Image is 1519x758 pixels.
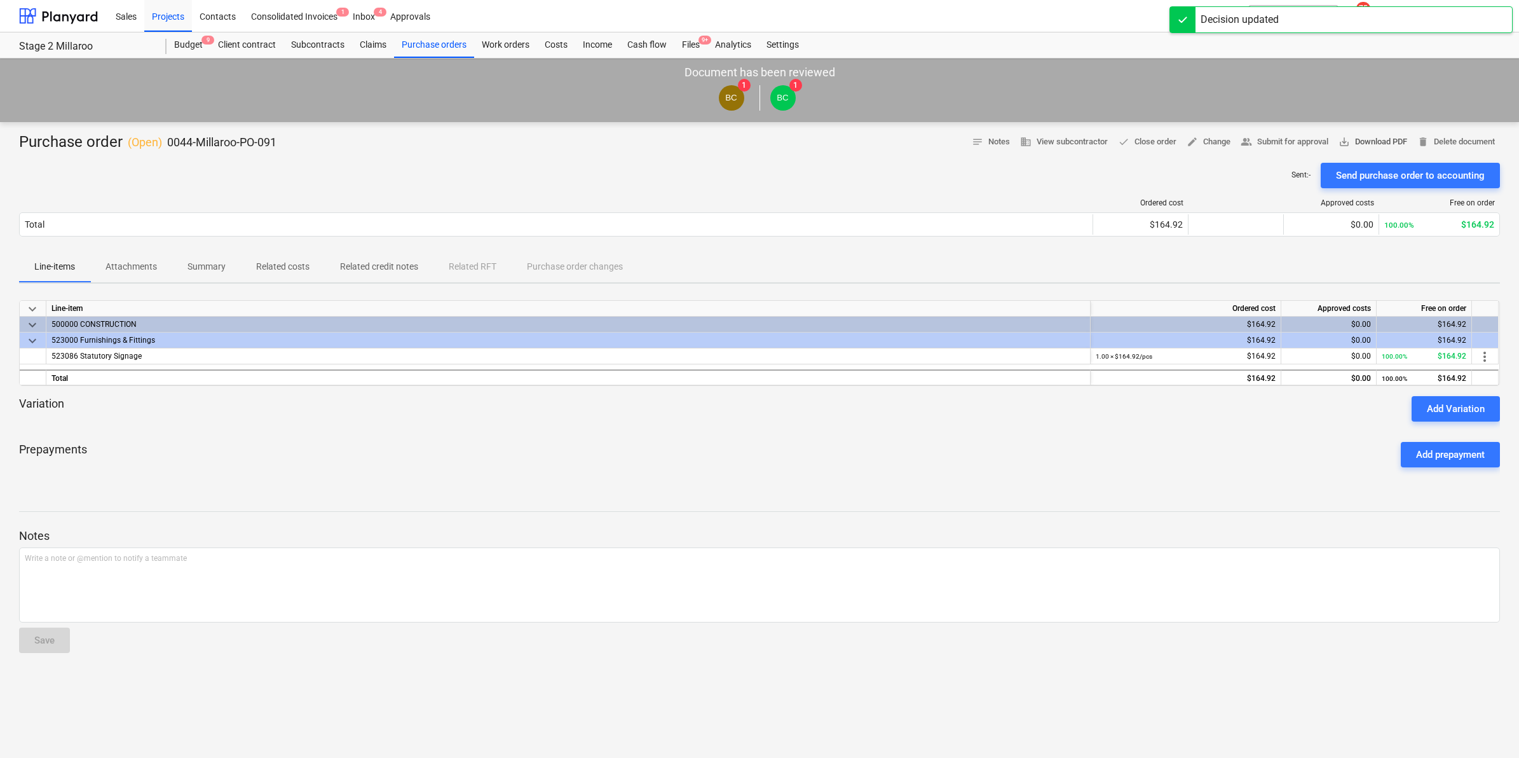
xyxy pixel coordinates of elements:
div: 500000 CONSTRUCTION [51,317,1085,332]
div: Budget [167,32,210,58]
div: Stage 2 Millaroo [19,40,151,53]
small: 1.00 × $164.92 / pcs [1096,353,1152,360]
a: Cash flow [620,32,674,58]
span: Notes [972,135,1010,149]
button: Add Variation [1412,396,1500,422]
a: Budget9 [167,32,210,58]
a: Claims [352,32,394,58]
a: Files9+ [674,32,707,58]
span: Close order [1118,135,1176,149]
div: Line-item [46,301,1091,317]
p: Summary [187,260,226,273]
span: 1 [336,8,349,17]
span: 1 [789,79,802,92]
div: $0.00 [1286,317,1371,333]
p: Related credit notes [340,260,418,273]
div: $164.92 [1382,333,1466,348]
div: $164.92 [1098,219,1183,230]
p: Related costs [256,260,310,273]
div: Files [674,32,707,58]
span: 9 [201,36,214,45]
small: 100.00% [1382,375,1407,382]
span: Delete document [1417,135,1495,149]
div: Purchase order [19,132,276,153]
div: Add Variation [1427,401,1485,417]
a: Settings [759,32,807,58]
span: edit [1187,136,1198,148]
a: Subcontracts [283,32,352,58]
span: people_alt [1241,136,1252,148]
button: Close order [1113,132,1182,152]
a: Work orders [474,32,537,58]
div: $0.00 [1286,333,1371,348]
span: BC [725,93,737,102]
a: Client contract [210,32,283,58]
p: Attachments [106,260,157,273]
button: Add prepayment [1401,442,1500,467]
div: Ordered cost [1098,198,1183,207]
small: 100.00% [1384,221,1414,230]
a: Purchase orders [394,32,474,58]
div: Billy Campbell [719,85,744,111]
div: $164.92 [1096,348,1276,364]
button: Change [1182,132,1236,152]
div: $164.92 [1382,371,1466,387]
span: 523086 Statutory Signage [51,352,142,361]
p: ( Open ) [128,135,162,150]
span: done [1118,136,1129,148]
span: Submit for approval [1241,135,1328,149]
div: $0.00 [1286,371,1371,387]
div: $164.92 [1096,371,1276,387]
div: Approved costs [1281,301,1377,317]
button: Delete document [1412,132,1500,152]
span: Download PDF [1338,135,1407,149]
div: Total [25,219,44,230]
div: Ordered cost [1091,301,1281,317]
div: 523000 Furnishings & Fittings [51,333,1085,348]
span: 4 [374,8,386,17]
p: Variation [19,396,64,422]
p: 0044-Millaroo-PO-091 [167,135,276,150]
p: Sent : - [1291,170,1311,181]
div: $164.92 [1096,317,1276,333]
p: Prepayments [19,442,87,467]
span: 1 [738,79,751,92]
div: Billy Campbell [770,85,796,111]
a: Income [575,32,620,58]
span: more_vert [1477,349,1492,364]
div: Send purchase order to accounting [1336,167,1485,184]
p: Document has been reviewed [685,65,835,80]
div: Approved costs [1289,198,1374,207]
span: Change [1187,135,1230,149]
span: delete [1417,136,1429,148]
div: $164.92 [1384,219,1494,230]
small: 100.00% [1382,353,1407,360]
span: notes [972,136,983,148]
p: Line-items [34,260,75,273]
div: $164.92 [1382,317,1466,333]
div: Add prepayment [1416,446,1485,463]
div: Total [46,369,1091,385]
a: Analytics [707,32,759,58]
span: BC [777,93,789,102]
span: keyboard_arrow_down [25,333,40,348]
div: Decision updated [1201,12,1279,27]
span: keyboard_arrow_down [25,317,40,333]
a: Costs [537,32,575,58]
span: View subcontractor [1020,135,1108,149]
p: Notes [19,528,1500,544]
div: $0.00 [1289,219,1373,230]
div: $0.00 [1286,348,1371,364]
span: business [1020,136,1032,148]
div: $164.92 [1096,333,1276,348]
span: save_alt [1338,136,1350,148]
